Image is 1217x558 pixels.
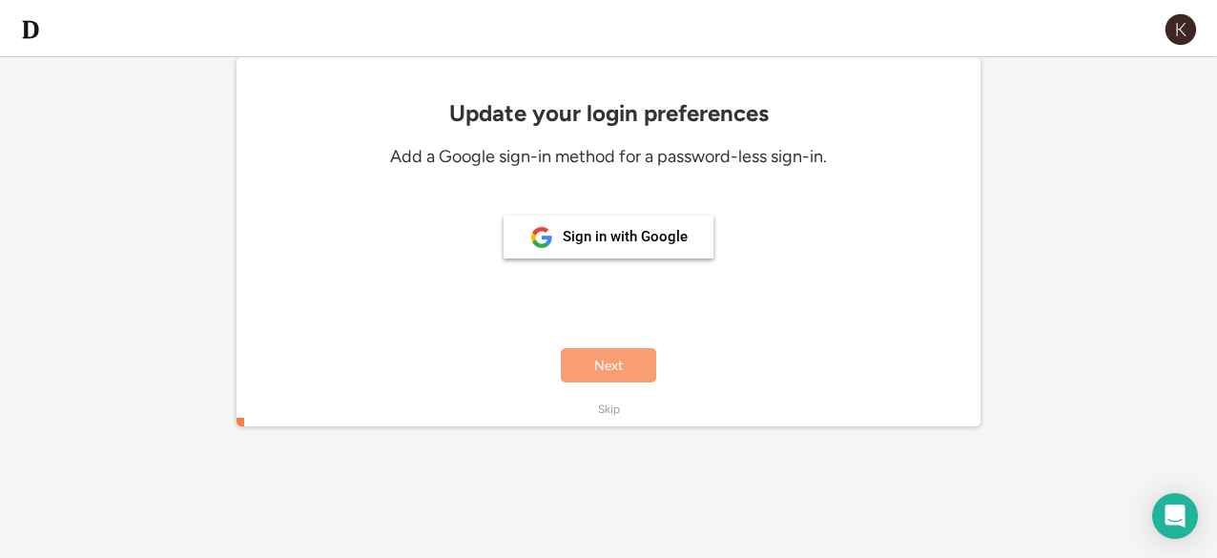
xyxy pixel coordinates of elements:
[563,230,688,244] div: Sign in with Google
[530,226,553,249] img: 1024px-Google__G__Logo.svg.png
[246,100,971,127] div: Update your login preferences
[1152,493,1198,539] div: Open Intercom Messenger
[598,402,620,418] div: Skip
[240,418,984,426] div: 0%
[1164,12,1198,47] img: K.png
[19,18,42,41] img: d-whitebg.png
[561,348,656,382] button: Next
[322,146,895,168] div: Add a Google sign-in method for a password-less sign-in.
